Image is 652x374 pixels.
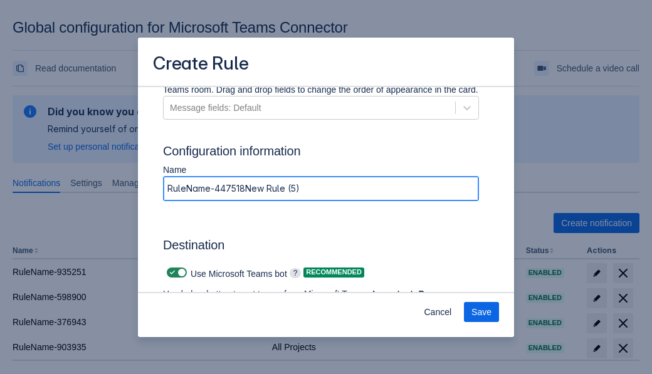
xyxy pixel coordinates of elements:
h3: Configuration information [163,143,489,164]
button: Cancel [416,302,459,322]
button: Save [464,302,499,322]
p: Use below button to get teams from Microsoft Teams. [163,288,459,313]
input: Please enter the name of the rule here [164,177,478,200]
div: Scrollable content [138,86,514,293]
h3: Create Rule [153,53,249,77]
span: Save [471,302,492,322]
span: Cancel [424,302,451,322]
p: Name [163,164,479,176]
span: ? [290,268,302,278]
div: Use Microsoft Teams bot [163,264,287,281]
div: Message fields: Default [170,101,261,114]
span: Recommended [303,269,364,276]
h3: Destination [163,237,479,257]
